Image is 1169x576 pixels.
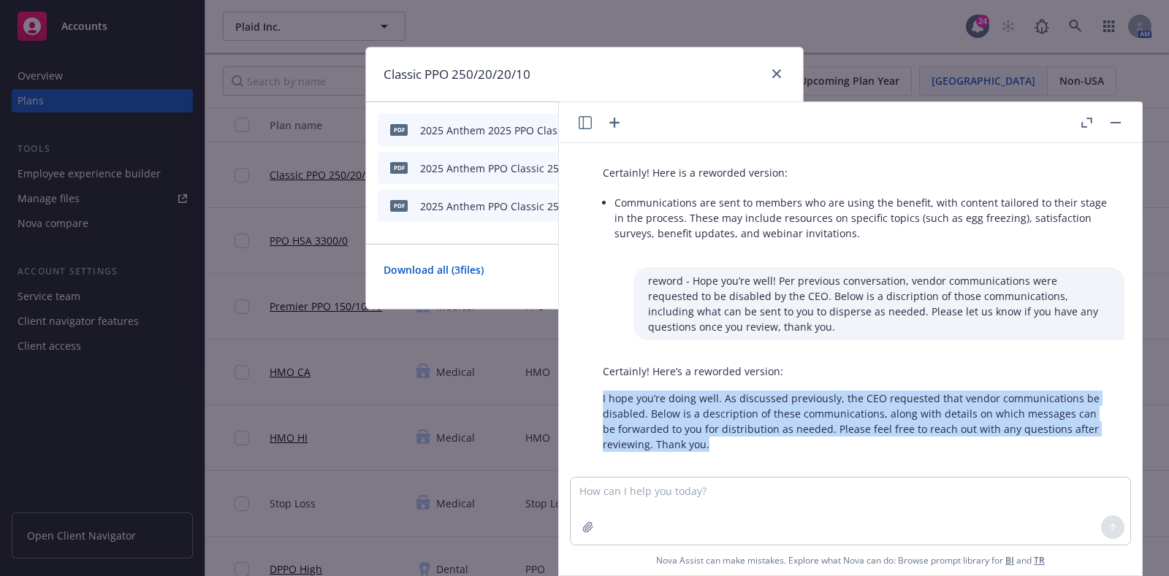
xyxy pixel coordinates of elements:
[1005,554,1014,567] a: BI
[390,200,408,211] span: pdf
[603,165,1110,180] p: Certainly! Here is a reworded version:
[768,65,785,82] a: close
[384,65,530,84] h1: Classic PPO 250/20/20/10
[648,273,1110,334] p: reword - Hope you’re well! Per previous conversation, vendor communications were requested to be ...
[603,391,1110,452] p: I hope you’re doing well. As discussed previously, the CEO requested that vendor communications b...
[603,364,1110,379] p: Certainly! Here’s a reworded version:
[420,199,698,214] div: 2025 Anthem PPO Classic 250 Benefit Summary Plaid.pdf
[420,123,699,138] div: 2025 Anthem 2025 PPO Classic [TECHNICAL_ID] EOC Plaid.pdf
[614,192,1110,244] li: Communications are sent to members who are using the benefit, with content tailored to their stag...
[656,545,1045,575] span: Nova Assist can make mistakes. Explore what Nova can do: Browse prompt library for and
[384,262,484,291] a: Download all ( 3 files)
[420,161,633,176] div: 2025 Anthem PPO Classic 250 SBC Plaid.pdf
[390,162,408,173] span: pdf
[1034,554,1045,567] a: TR
[390,124,408,135] span: pdf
